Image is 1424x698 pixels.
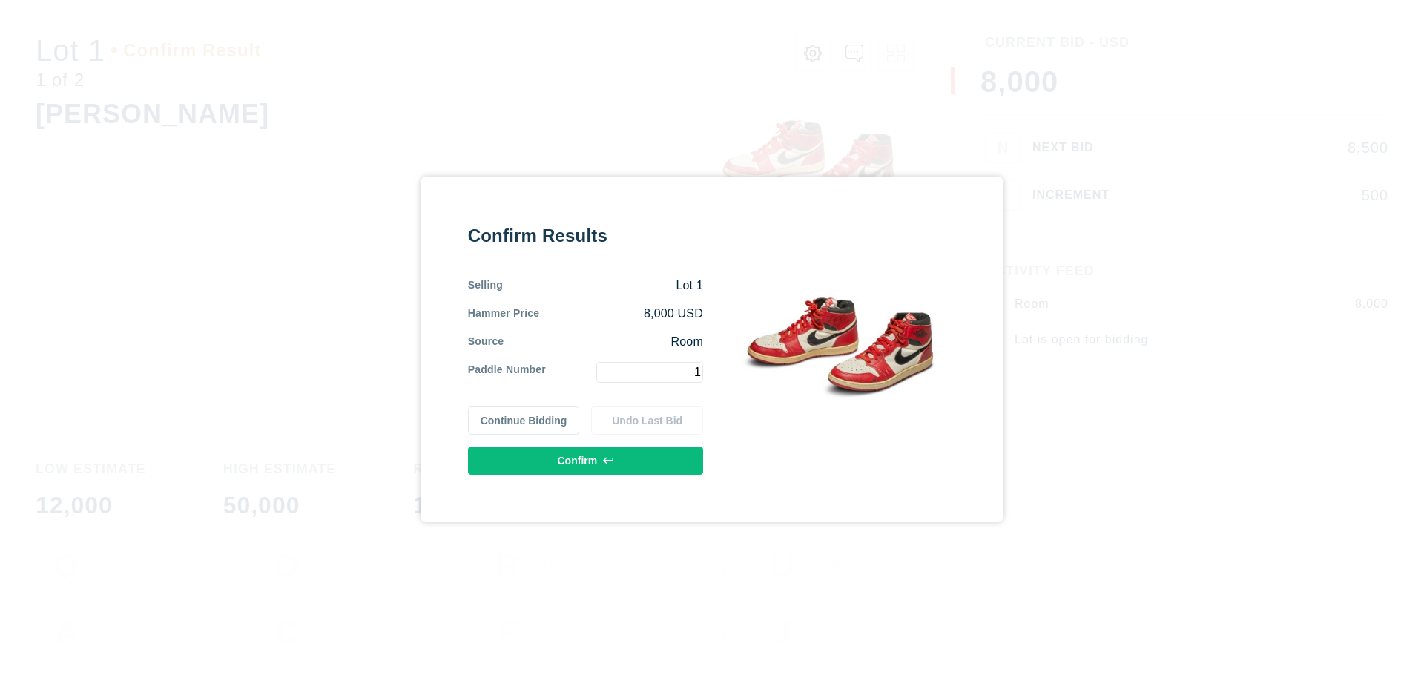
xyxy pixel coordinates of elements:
button: Confirm [468,447,703,475]
div: Selling [468,277,503,294]
div: Paddle Number [468,362,546,383]
div: Source [468,334,504,350]
div: Confirm Results [468,224,703,248]
div: 8,000 USD [539,306,703,322]
div: Lot 1 [503,277,703,294]
div: Hammer Price [468,306,540,322]
button: Undo Last Bid [591,406,703,435]
button: Continue Bidding [468,406,580,435]
div: Room [504,334,703,350]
